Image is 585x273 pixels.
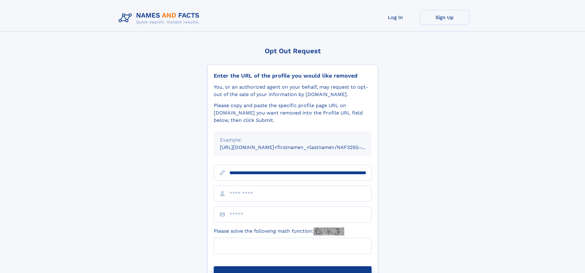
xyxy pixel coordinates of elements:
[214,72,372,79] div: Enter the URL of the profile you would like removed
[214,227,344,235] label: Please solve the following math function:
[207,47,378,55] div: Opt Out Request
[220,136,365,144] div: Example:
[116,10,205,26] img: Logo Names and Facts
[371,10,420,25] a: Log In
[214,102,372,124] div: Please copy and paste the specific profile page URL on [DOMAIN_NAME] you want removed into the Pr...
[420,10,469,25] a: Sign Up
[220,144,383,150] small: [URL][DOMAIN_NAME]<firstname>_<lastname>/NAF325G-xxxxxxxx
[214,83,372,98] div: You, or an authorized agent on your behalf, may request to opt-out of the sale of your informatio...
